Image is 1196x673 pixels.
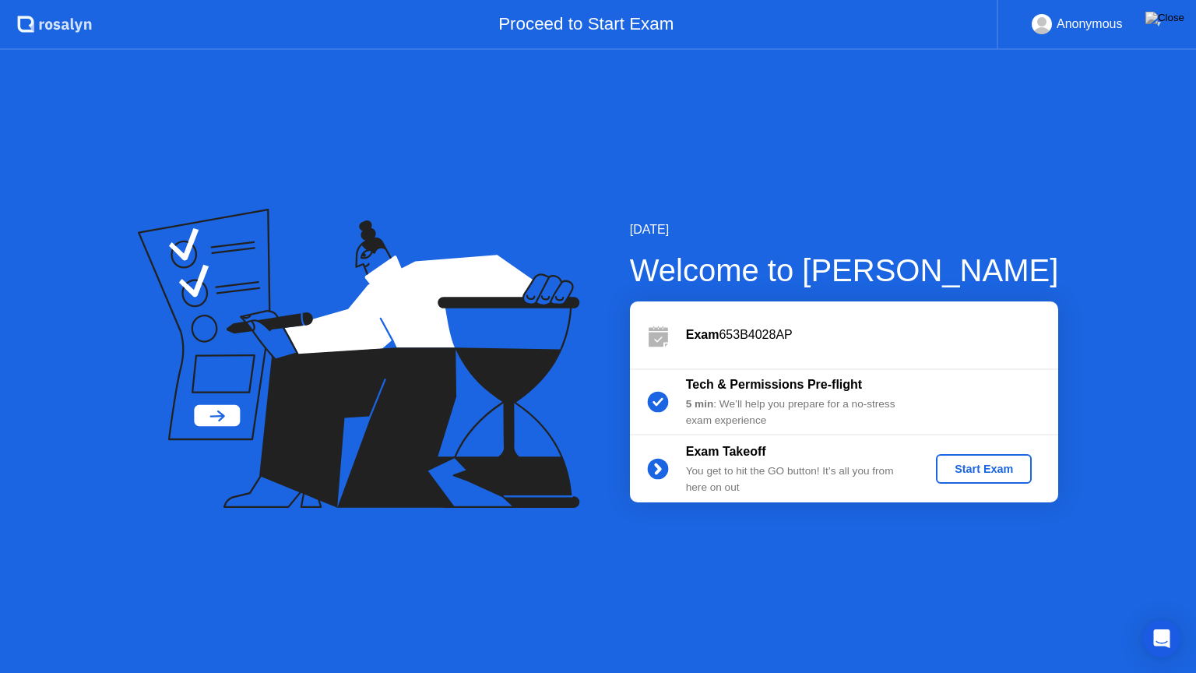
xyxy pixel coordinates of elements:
b: Exam Takeoff [686,445,766,458]
div: [DATE] [630,220,1059,239]
button: Start Exam [936,454,1032,484]
img: Close [1145,12,1184,24]
b: Tech & Permissions Pre-flight [686,378,862,391]
div: Anonymous [1057,14,1123,34]
div: Welcome to [PERSON_NAME] [630,247,1059,294]
div: : We’ll help you prepare for a no-stress exam experience [686,396,910,428]
div: 653B4028AP [686,326,1058,344]
div: You get to hit the GO button! It’s all you from here on out [686,463,910,495]
div: Start Exam [942,463,1025,475]
b: 5 min [686,398,714,410]
b: Exam [686,328,719,341]
div: Open Intercom Messenger [1143,620,1180,657]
